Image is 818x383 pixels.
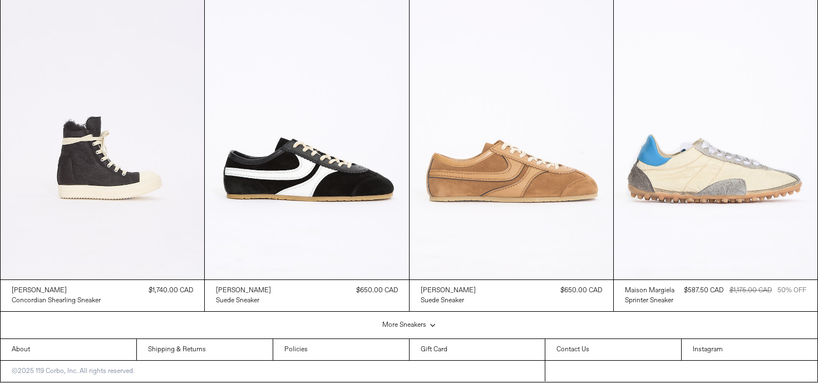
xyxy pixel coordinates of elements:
div: Suede Sneaker [216,296,259,306]
div: Suede Sneaker [421,296,464,306]
div: [PERSON_NAME] [216,286,271,296]
div: $650.00 CAD [356,286,398,296]
div: $1,175.00 CAD [730,286,772,296]
a: Gift Card [410,339,545,360]
div: More Sneakers [1,312,818,339]
a: Instagram [682,339,817,360]
a: Concordian Shearling Sneaker [12,296,101,306]
div: Sprinter Sneaker [625,296,673,306]
a: Suede Sneaker [216,296,271,306]
a: About [1,339,136,360]
a: Maison Margiela [625,286,674,296]
a: Sprinter Sneaker [625,296,674,306]
div: Maison Margiela [625,286,674,296]
div: 50% OFF [777,286,806,296]
a: Suede Sneaker [421,296,476,306]
div: $587.50 CAD [684,286,723,296]
a: [PERSON_NAME] [216,286,271,296]
div: $650.00 CAD [560,286,602,296]
a: Policies [273,339,409,360]
div: [PERSON_NAME] [421,286,476,296]
div: [PERSON_NAME] [12,286,67,296]
a: Shipping & Returns [137,339,273,360]
div: Concordian Shearling Sneaker [12,296,101,306]
p: ©2025 119 Corbo, Inc. All rights reserved. [1,361,146,382]
div: $1,740.00 CAD [149,286,193,296]
a: [PERSON_NAME] [421,286,476,296]
a: Contact Us [545,339,681,360]
a: [PERSON_NAME] [12,286,101,296]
